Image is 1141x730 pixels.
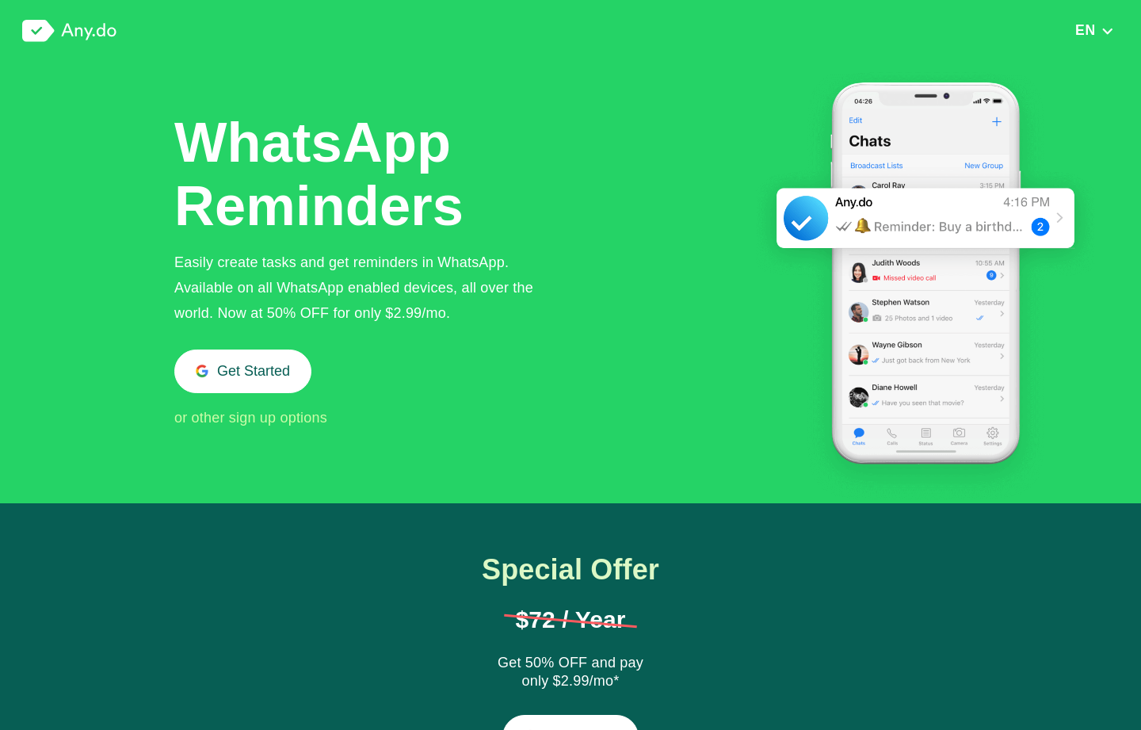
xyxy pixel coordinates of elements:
[174,250,559,326] div: Easily create tasks and get reminders in WhatsApp. Available on all WhatsApp enabled devices, all...
[1075,22,1096,38] span: EN
[491,654,650,692] div: Get 50% OFF and pay only $2.99/mo*
[174,350,311,393] button: Get Started
[174,111,467,238] h1: WhatsApp Reminders
[1101,25,1114,36] img: down
[755,62,1096,503] img: WhatsApp Tasks & Reminders
[1070,21,1119,39] button: EN
[174,410,327,426] span: or other sign up options
[447,554,694,586] h1: Special Offer
[504,608,637,632] h1: $72 / Year
[22,20,116,42] img: logo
